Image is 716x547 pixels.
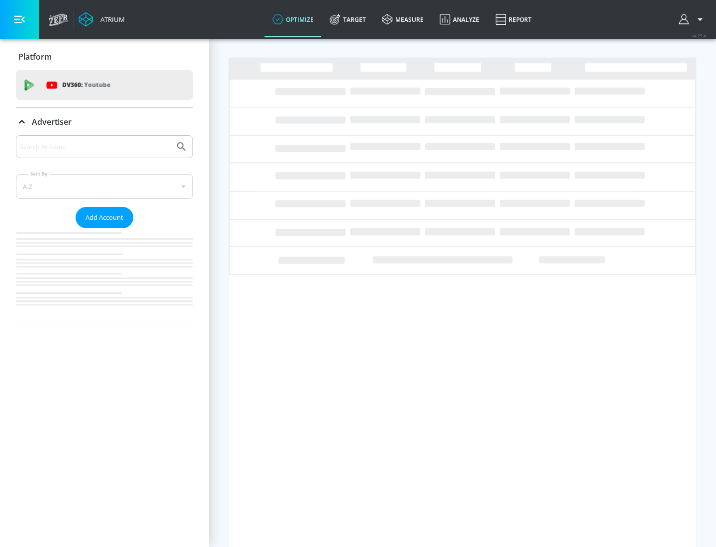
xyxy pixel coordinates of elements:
div: A-Z [16,174,193,199]
label: Sort By [28,171,50,177]
div: Atrium [96,15,125,24]
a: measure [374,1,432,37]
div: DV360: Youtube [16,70,193,100]
a: optimize [265,1,322,37]
a: Report [487,1,539,37]
p: Platform [18,51,52,62]
p: DV360: [62,80,110,91]
p: Youtube [84,80,110,90]
nav: list of Advertiser [16,228,193,325]
span: Add Account [86,212,123,223]
button: Add Account [76,207,133,228]
a: Atrium [79,12,125,27]
input: Search by name [20,140,171,153]
a: Analyze [432,1,487,37]
a: Target [322,1,374,37]
div: Advertiser [16,135,193,325]
div: Advertiser [16,108,193,136]
p: Advertiser [32,116,72,127]
div: Platform [16,43,193,71]
span: v 4.25.4 [692,33,706,38]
